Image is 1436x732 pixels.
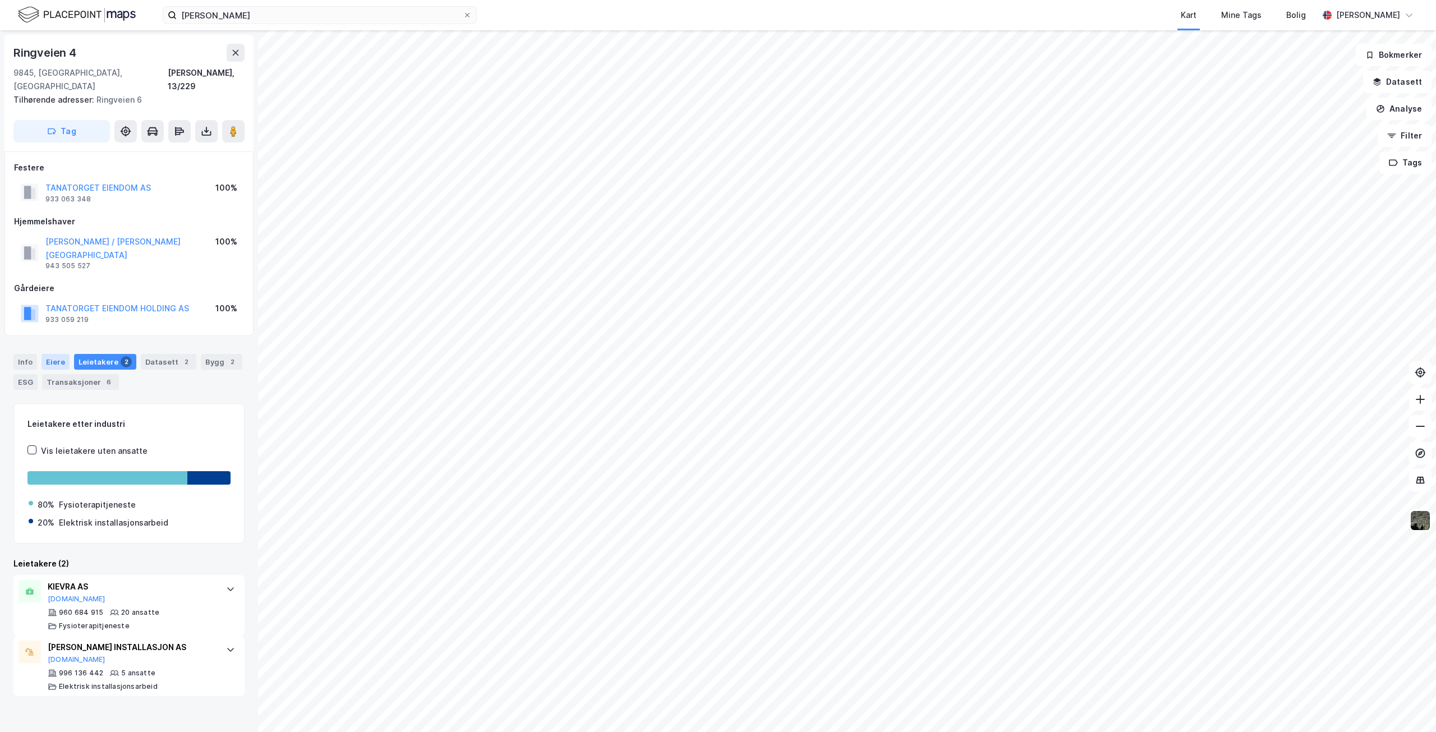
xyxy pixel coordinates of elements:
button: Tags [1379,151,1432,174]
div: [PERSON_NAME] INSTALLASJON AS [48,641,215,654]
div: 100% [215,302,237,315]
div: ESG [13,374,38,390]
div: Fysioterapitjeneste [59,621,130,630]
button: [DOMAIN_NAME] [48,595,105,604]
div: 2 [227,356,238,367]
span: Tilhørende adresser: [13,95,96,104]
div: Ringveien 4 [13,44,79,62]
div: Elektrisk installasjonsarbeid [59,682,158,691]
div: KIEVRA AS [48,580,215,593]
input: Søk på adresse, matrikkel, gårdeiere, leietakere eller personer [177,7,463,24]
div: [PERSON_NAME] [1336,8,1400,22]
div: Ringveien 6 [13,93,236,107]
div: Festere [14,161,244,174]
div: 933 063 348 [45,195,91,204]
button: [DOMAIN_NAME] [48,655,105,664]
div: Leietakere [74,354,136,370]
div: Mine Tags [1221,8,1262,22]
button: Bokmerker [1356,44,1432,66]
iframe: Chat Widget [1380,678,1436,732]
div: Vis leietakere uten ansatte [41,444,148,458]
div: Gårdeiere [14,282,244,295]
img: 9k= [1410,510,1431,531]
div: Elektrisk installasjonsarbeid [59,516,168,530]
button: Analyse [1366,98,1432,120]
div: 933 059 219 [45,315,89,324]
div: Hjemmelshaver [14,215,244,228]
div: 2 [181,356,192,367]
div: 5 ansatte [121,669,155,678]
div: 80% [38,498,54,512]
div: Bygg [201,354,242,370]
div: 996 136 442 [59,669,103,678]
button: Filter [1378,125,1432,147]
div: 943 505 527 [45,261,90,270]
img: logo.f888ab2527a4732fd821a326f86c7f29.svg [18,5,136,25]
div: Info [13,354,37,370]
div: 6 [103,376,114,388]
button: Datasett [1363,71,1432,93]
div: 20% [38,516,54,530]
div: Kontrollprogram for chat [1380,678,1436,732]
div: 9845, [GEOGRAPHIC_DATA], [GEOGRAPHIC_DATA] [13,66,168,93]
div: 100% [215,235,237,248]
div: Bolig [1286,8,1306,22]
button: Tag [13,120,110,142]
div: Leietakere (2) [13,557,245,570]
div: Leietakere etter industri [27,417,231,431]
div: 2 [121,356,132,367]
div: 20 ansatte [121,608,159,617]
div: Fysioterapitjeneste [59,498,136,512]
div: Eiere [42,354,70,370]
div: 960 684 915 [59,608,103,617]
div: Kart [1181,8,1196,22]
div: 100% [215,181,237,195]
div: Datasett [141,354,196,370]
div: Transaksjoner [42,374,119,390]
div: [PERSON_NAME], 13/229 [168,66,245,93]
